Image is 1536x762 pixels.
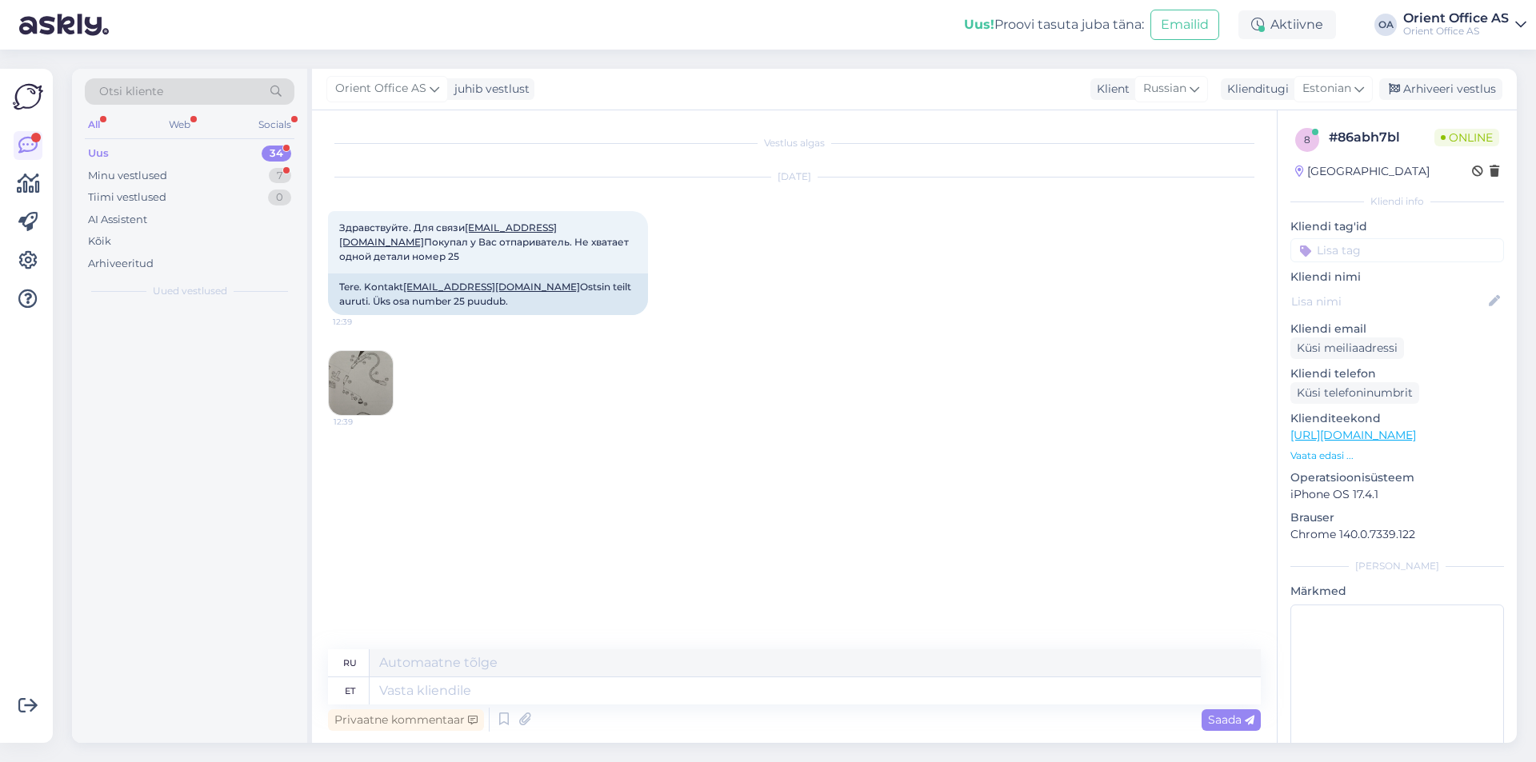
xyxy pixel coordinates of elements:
p: Märkmed [1290,583,1504,600]
div: Socials [255,114,294,135]
button: Emailid [1150,10,1219,40]
div: Tiimi vestlused [88,190,166,205]
p: Kliendi tag'id [1290,218,1504,235]
div: Privaatne kommentaar [328,709,484,731]
div: [DATE] [328,170,1261,184]
span: 8 [1304,134,1310,146]
div: AI Assistent [88,212,147,228]
img: Askly Logo [13,82,43,112]
span: Russian [1143,80,1186,98]
div: ru [343,649,357,676]
div: 34 [262,146,291,162]
div: Klient [1090,81,1130,98]
div: Arhiveeritud [88,256,154,272]
div: Web [166,114,194,135]
div: 7 [269,168,291,184]
div: Orient Office AS [1403,25,1509,38]
div: OA [1374,14,1397,36]
p: Kliendi telefon [1290,365,1504,382]
p: Vaata edasi ... [1290,449,1504,463]
span: Online [1434,129,1499,146]
span: 12:39 [334,416,394,428]
p: Operatsioonisüsteem [1290,469,1504,486]
div: Arhiveeri vestlus [1379,78,1502,100]
div: [GEOGRAPHIC_DATA] [1295,163,1430,180]
div: # 86abh7bl [1329,128,1434,147]
p: Klienditeekond [1290,410,1504,427]
div: juhib vestlust [448,81,530,98]
input: Lisa nimi [1291,293,1486,310]
div: Kliendi info [1290,194,1504,209]
a: Orient Office ASOrient Office AS [1403,12,1526,38]
div: Küsi meiliaadressi [1290,337,1404,359]
span: Estonian [1302,80,1351,98]
div: Vestlus algas [328,136,1261,150]
input: Lisa tag [1290,238,1504,262]
p: Brauser [1290,509,1504,526]
span: Uued vestlused [153,284,227,298]
div: Aktiivne [1238,10,1336,39]
div: Kõik [88,233,111,249]
div: Uus [88,146,109,162]
div: 0 [268,190,291,205]
a: [EMAIL_ADDRESS][DOMAIN_NAME] [403,281,580,293]
div: et [345,677,355,704]
div: [PERSON_NAME] [1290,559,1504,573]
span: Saada [1208,712,1254,727]
div: Proovi tasuta juba täna: [964,15,1144,34]
p: Kliendi nimi [1290,269,1504,285]
span: Orient Office AS [335,80,426,98]
span: 12:39 [333,316,393,328]
span: Здравствуйте. Для связи Покупал у Вас отпариватель. Не хватает одной детали номер 25 [339,221,631,262]
div: Minu vestlused [88,168,167,184]
p: Chrome 140.0.7339.122 [1290,526,1504,543]
b: Uus! [964,17,994,32]
span: Otsi kliente [99,83,163,100]
div: Orient Office AS [1403,12,1509,25]
p: iPhone OS 17.4.1 [1290,486,1504,503]
div: Klienditugi [1221,81,1289,98]
div: Küsi telefoninumbrit [1290,382,1419,404]
div: All [85,114,103,135]
a: [URL][DOMAIN_NAME] [1290,428,1416,442]
div: Tere. Kontakt Ostsin teilt auruti. Üks osa number 25 puudub. [328,273,648,315]
p: Kliendi email [1290,321,1504,337]
img: Attachment [329,351,393,415]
